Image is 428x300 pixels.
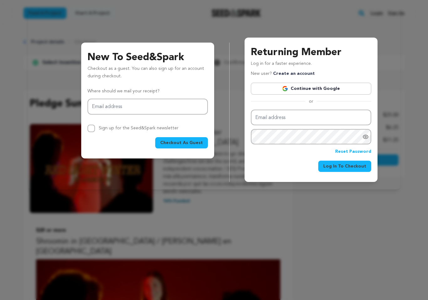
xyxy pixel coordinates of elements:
a: Show password as plain text. Warning: this will display your password on the screen. [362,134,369,140]
a: Create an account [273,71,315,76]
button: Log In To Checkout [318,161,371,172]
p: Checkout as a guest. You can also sign up for an account during checkout. [87,65,208,83]
input: Email address [251,110,371,126]
a: Continue with Google [251,83,371,95]
p: Log in for a faster experience. [251,60,371,70]
h3: Returning Member [251,45,371,60]
p: Where should we mail your receipt? [87,88,208,95]
span: Checkout As Guest [160,140,203,146]
span: Log In To Checkout [323,163,366,169]
a: Reset Password [335,148,371,156]
h3: New To Seed&Spark [87,50,208,65]
span: or [305,98,317,105]
img: Google logo [282,85,288,92]
button: Checkout As Guest [155,137,208,148]
input: Email address [87,99,208,115]
p: New user? [251,70,315,78]
label: Sign up for the Seed&Spark newsletter [99,126,178,130]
